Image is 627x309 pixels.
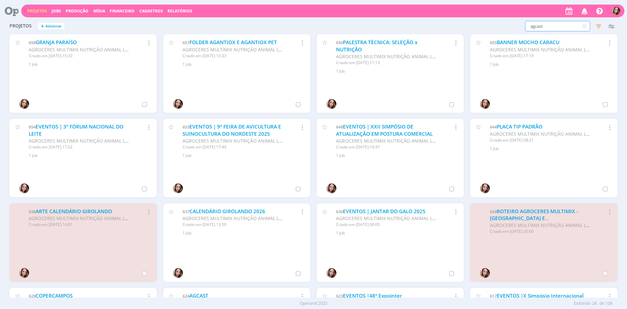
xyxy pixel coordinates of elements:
button: Relatórios [166,9,194,14]
span: AGROCERES MULTIMIX NUTRIÇÃO ANIMAL LTDA. [183,138,289,144]
span: AGROCERES MULTIMIX NUTRIÇÃO ANIMAL LTDA. [490,222,596,228]
span: 628 [29,293,36,299]
button: Projetos [25,9,49,14]
span: Adicionar [45,24,62,28]
img: T [612,7,620,15]
span: 138 [605,300,612,307]
img: T [480,183,490,193]
span: 636 [336,209,343,215]
span: AGROCERES MULTIMIX NUTRIÇÃO ANIMAL LTDA. [183,215,289,221]
span: 623 [336,293,343,299]
img: T [173,99,183,109]
span: 658 [29,40,36,45]
img: T [480,268,490,278]
a: Relatórios [168,8,192,14]
div: Criado em [DATE] 13:59 [183,222,283,228]
span: 656 [336,40,343,45]
div: Criado em [DATE] 00:05 [336,222,436,228]
span: 638 [29,209,36,215]
div: 1 Job [490,146,610,152]
span: 624 [183,293,189,299]
div: 1 Job [336,68,456,74]
a: Mídia [93,8,105,14]
a: PLACA TIP PADRÃO [497,123,542,130]
span: AGROCERES MULTIMIX NUTRIÇÃO ANIMAL LTDA. [183,46,289,53]
a: PALESTRA TÉCNICA: SELEÇÃO x NUTRIÇÃO [336,39,417,53]
span: 648 [336,124,343,130]
a: EVENTOS | 3º FÓRUM NACIONAL DO LEITE [29,123,123,137]
a: EVENTOS |X Simpósio Internacional Nutrir [490,292,584,306]
img: T [19,99,29,109]
div: 1 Job [29,61,149,67]
span: 637 [183,209,189,215]
img: T [480,99,490,109]
span: 634 [490,209,497,215]
span: 654 [29,124,36,130]
span: AGROCERES MULTIMIX NUTRIÇÃO ANIMAL LTDA. [336,53,442,60]
img: T [19,268,29,278]
div: 1 Job [29,153,149,159]
a: FOLDER AGANTIOX E AGANTIOX PET [189,39,277,46]
div: 1 Job [336,153,456,159]
div: Criado em [DATE] 08:21 [490,137,590,143]
button: Mídia [91,9,107,14]
img: T [19,183,29,193]
span: 644 [490,124,497,130]
span: 24 [592,300,597,307]
input: Busca [525,21,590,31]
div: Criado em [DATE] 15:33 [29,53,129,59]
div: Criado em [DATE] 17:49 [183,144,283,150]
a: Projetos [27,8,47,14]
span: AGROCERES MULTIMIX NUTRIÇÃO ANIMAL LTDA. [29,215,135,221]
a: Jobs [52,8,61,14]
div: 1 Job [183,230,302,236]
span: Cadastros [139,8,163,14]
span: AGROCERES MULTIMIX NUTRIÇÃO ANIMAL LTDA. [490,131,596,137]
a: CALENDÁRIO GIROLANDO 2026 [189,208,265,215]
span: AGROCERES MULTIMIX NUTRIÇÃO ANIMAL LTDA. [29,46,135,53]
a: Produção [66,8,88,14]
div: Criado em [DATE] 17:52 [29,144,129,150]
a: EVENTOS |48ª Expointer [343,292,402,299]
span: 617 [490,293,497,299]
span: AGROCERES MULTIMIX NUTRIÇÃO ANIMAL LTDA. [490,46,596,53]
button: Produção [64,9,90,14]
a: BANNER MOCHO CARACU [497,39,559,46]
div: 1 Job [490,61,610,67]
button: T [612,5,620,17]
a: EVENTOS | 9ª FEIRA DE AVICULTURA E SUINOCULTURA DO NORDESTE 2025 [183,123,281,137]
a: AGCAST [189,292,208,299]
div: Criado em [DATE] 13:33 [183,53,283,59]
img: T [327,99,336,109]
span: Exibindo [574,300,591,307]
button: Jobs [50,9,63,14]
img: T [173,183,183,193]
img: T [327,268,336,278]
a: EVENTOS | JANTAR DO GALO 2025 [343,208,426,215]
a: Financeiro [110,8,135,14]
img: T [173,268,183,278]
span: Projetos [9,23,32,29]
div: 1 Job [336,230,456,236]
div: Criado em [DATE] 14:01 [29,222,129,228]
div: 1 Job [183,153,302,159]
a: COPERCAMPOS [36,292,72,299]
a: EVENTOS | XXII SIMPÓSIO DE ATUALIZAÇÃO EM POSTURA COMERCIAL [336,123,433,137]
span: de [599,300,604,307]
span: 653 [183,124,189,130]
a: ARTE CALENDÁRIO GIROLANDO [36,208,112,215]
div: Criado em [DATE] 17:19 [490,53,590,59]
span: 655 [490,40,497,45]
span: + [41,23,44,30]
a: ROTEIRO AGROCERES MULTIMIX - [GEOGRAPHIC_DATA] E [GEOGRAPHIC_DATA] [490,208,578,229]
span: AGROCERES MULTIMIX NUTRIÇÃO ANIMAL LTDA. [29,138,135,144]
button: Cadastros [137,9,165,14]
button: Financeiro [108,9,137,14]
span: AGROCERES MULTIMIX NUTRIÇÃO ANIMAL LTDA. [336,215,442,221]
div: Criado em [DATE] 20:00 [490,229,590,234]
img: T [327,183,336,193]
button: +Adicionar [38,23,64,30]
div: Criado em [DATE] 11:13 [336,60,436,66]
div: 1 Job [183,61,302,67]
span: 657 [183,40,189,45]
